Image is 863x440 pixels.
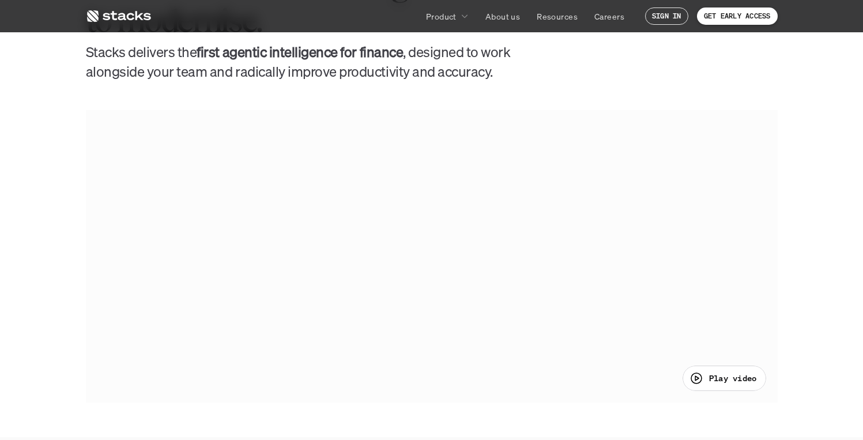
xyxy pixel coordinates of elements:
p: Product [426,10,457,22]
a: About us [478,6,527,27]
p: About us [485,10,520,22]
p: Careers [594,10,624,22]
a: SIGN IN [645,7,688,25]
a: GET EARLY ACCESS [697,7,778,25]
strong: first agentic intelligence for finance [197,43,403,61]
a: Resources [530,6,585,27]
p: GET EARLY ACCESS [704,12,771,20]
p: SIGN IN [652,12,681,20]
h4: Stacks delivers the , designed to work alongside your team and radically improve productivity and... [86,43,512,81]
p: Resources [537,10,578,22]
a: Careers [587,6,631,27]
p: Play video [709,372,757,384]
